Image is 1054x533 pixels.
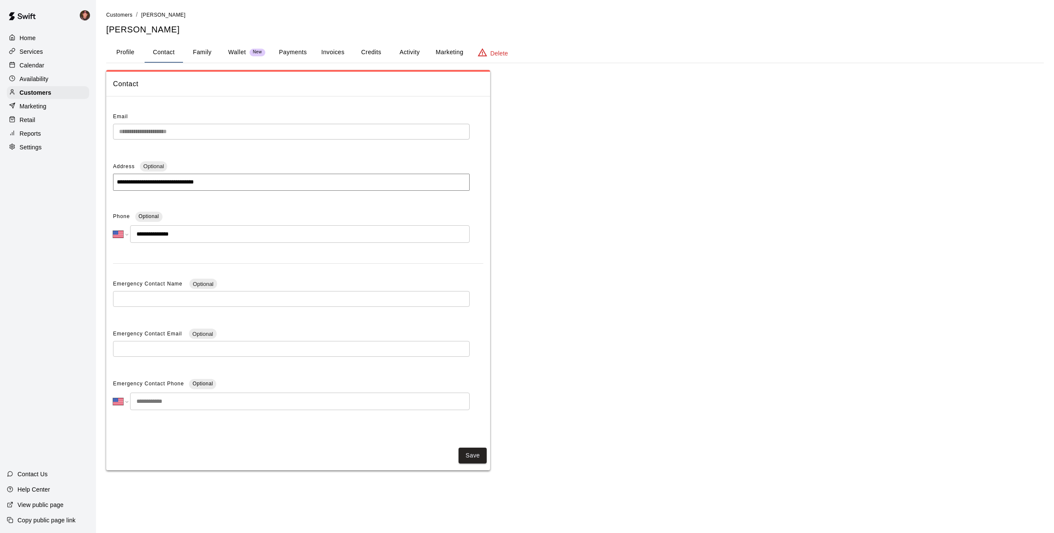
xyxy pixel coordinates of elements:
button: Save [459,448,487,463]
p: Reports [20,129,41,138]
button: Credits [352,42,390,63]
span: Optional [139,213,159,219]
p: View public page [17,501,64,509]
span: Customers [106,12,133,18]
p: Calendar [20,61,44,70]
h5: [PERSON_NAME] [106,24,1044,35]
a: Marketing [7,100,89,113]
button: Invoices [314,42,352,63]
li: / [136,10,138,19]
a: Calendar [7,59,89,72]
a: Retail [7,114,89,126]
span: Address [113,163,135,169]
span: Optional [140,163,167,169]
span: New [250,50,265,55]
p: Customers [20,88,51,97]
span: Emergency Contact Name [113,281,184,287]
button: Activity [390,42,429,63]
nav: breadcrumb [106,10,1044,20]
span: Contact [113,79,483,90]
p: Delete [491,49,508,58]
a: Reports [7,127,89,140]
a: Customers [106,11,133,18]
a: Availability [7,73,89,85]
p: Services [20,47,43,56]
p: Contact Us [17,470,48,478]
p: Settings [20,143,42,151]
span: Optional [189,331,216,337]
p: Retail [20,116,35,124]
p: Availability [20,75,49,83]
img: Mike Skogen [80,10,90,20]
p: Marketing [20,102,46,111]
a: Customers [7,86,89,99]
p: Help Center [17,485,50,494]
span: Emergency Contact Email [113,331,184,337]
a: Home [7,32,89,44]
button: Contact [145,42,183,63]
p: Copy public page link [17,516,75,524]
button: Payments [272,42,314,63]
span: Email [113,114,128,119]
span: Optional [192,381,213,387]
a: Services [7,45,89,58]
div: basic tabs example [106,42,1044,63]
div: Mike Skogen [78,7,96,24]
button: Family [183,42,221,63]
span: Phone [113,210,130,224]
p: Wallet [228,48,246,57]
div: The email of an existing customer can only be changed by the customer themselves at https://book.... [113,124,470,140]
span: [PERSON_NAME] [141,12,186,18]
a: Settings [7,141,89,154]
button: Marketing [429,42,470,63]
span: Emergency Contact Phone [113,377,184,391]
p: Home [20,34,36,42]
span: Optional [189,281,217,287]
button: Profile [106,42,145,63]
